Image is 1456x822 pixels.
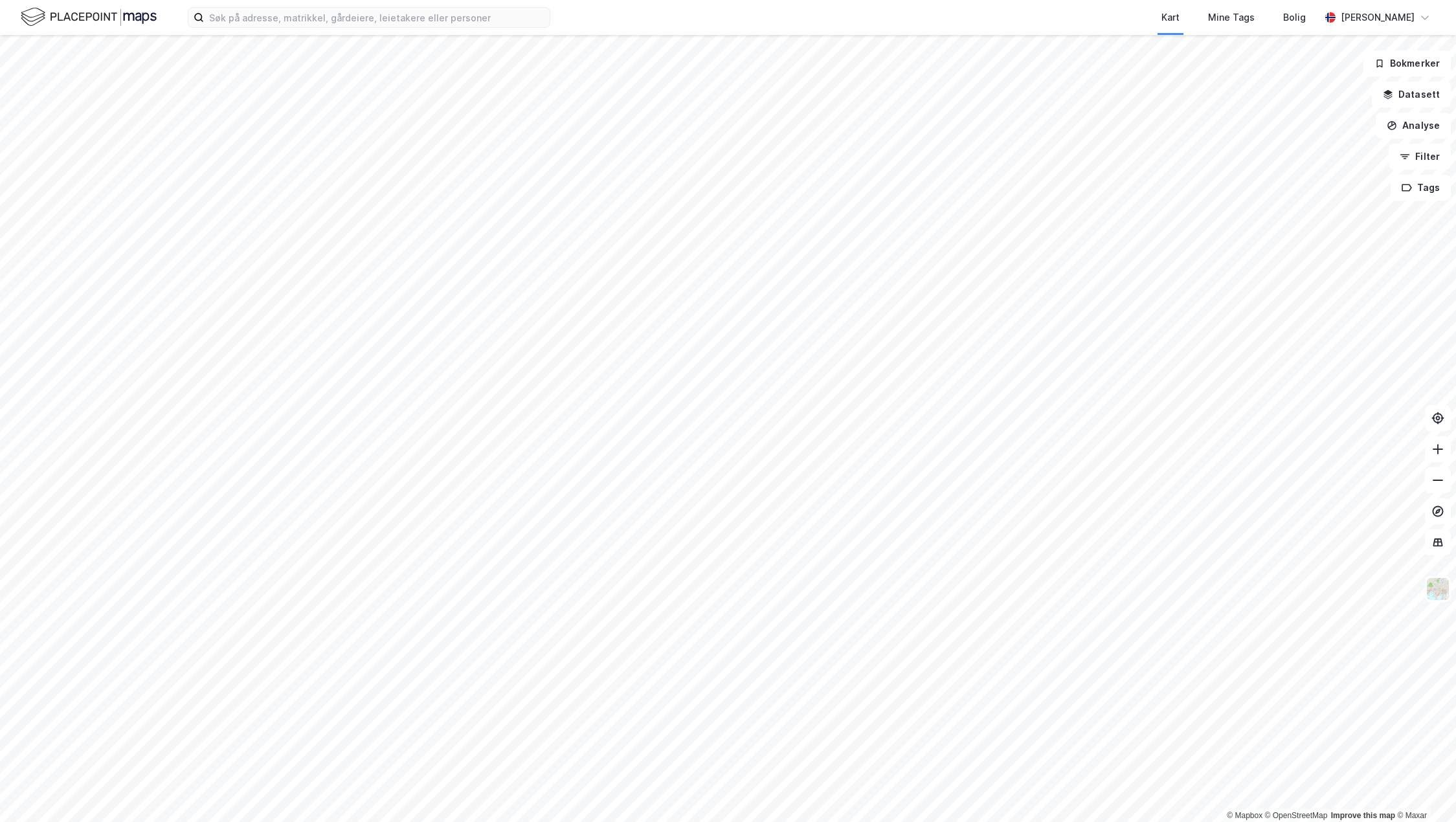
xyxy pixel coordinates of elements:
div: [PERSON_NAME] [1341,10,1415,25]
div: Bolig [1283,10,1306,25]
div: Kart [1161,10,1180,25]
img: logo.f888ab2527a4732fd821a326f86c7f29.svg [21,6,157,28]
input: Søk på adresse, matrikkel, gårdeiere, leietakere eller personer [204,8,550,27]
div: Mine Tags [1208,10,1255,25]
